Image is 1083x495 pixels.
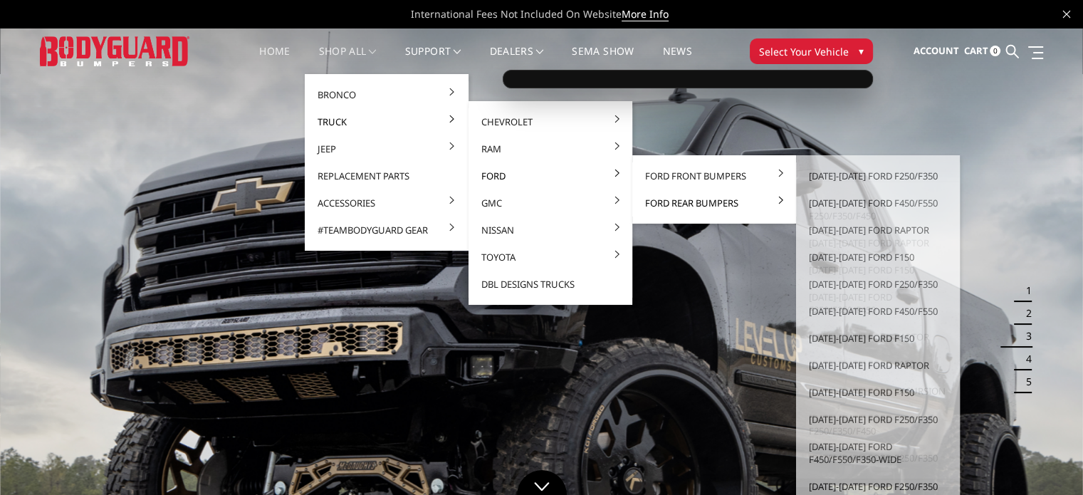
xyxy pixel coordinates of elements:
a: Click to Down [517,470,567,495]
a: More Info [622,7,669,21]
a: [DATE]-[DATE] Ford F250/F350 [802,444,954,471]
button: 5 of 5 [1017,370,1032,393]
a: DBL Designs Trucks [474,271,627,298]
button: Select Your Vehicle [750,38,873,64]
a: Ford [474,162,627,189]
span: ▾ [859,43,864,58]
span: Account [913,44,958,57]
a: Ford Rear Bumpers [638,189,790,217]
a: Home [259,46,290,74]
a: shop all [319,46,377,74]
a: [DATE]-[DATE] Ford Raptor [802,323,954,350]
a: Bronco [310,81,463,108]
img: BODYGUARD BUMPERS [40,36,189,66]
a: [DATE]-[DATE] Ford Excursion [802,377,954,405]
a: Support [405,46,461,74]
a: News [662,46,691,74]
a: Dealers [490,46,544,74]
a: GMC [474,189,627,217]
a: [DATE]-[DATE] Ford F250/F350 [802,162,954,189]
a: Truck [310,108,463,135]
a: Account [913,32,958,71]
button: 4 of 5 [1017,348,1032,370]
button: 2 of 5 [1017,302,1032,325]
a: Ram [474,135,627,162]
a: [DATE]-[DATE] Ford F150 [802,256,954,283]
a: [DATE]-[DATE] Ford Raptor [802,229,954,256]
a: [DATE]-[DATE] Ford F250/F350/F450 [802,405,954,444]
a: [DATE]-[DATE] Ford F150 [802,350,954,377]
a: #TeamBodyguard Gear [310,217,463,244]
a: SEMA Show [572,46,634,74]
button: 3 of 5 [1017,325,1032,348]
a: Chevrolet [474,108,627,135]
a: Replacement Parts [310,162,463,189]
a: Toyota [474,244,627,271]
a: Jeep [310,135,463,162]
span: Select Your Vehicle [759,44,849,59]
a: [DATE]-[DATE] Ford F250/F350/F450 [802,189,954,229]
a: Accessories [310,189,463,217]
button: 1 of 5 [1017,279,1032,302]
span: 0 [990,46,1000,56]
a: Ford Front Bumpers [638,162,790,189]
a: Cart 0 [963,32,1000,71]
a: Nissan [474,217,627,244]
a: [DATE]-[DATE] Ford F250/F350/F450 [802,283,954,323]
span: Cart [963,44,988,57]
